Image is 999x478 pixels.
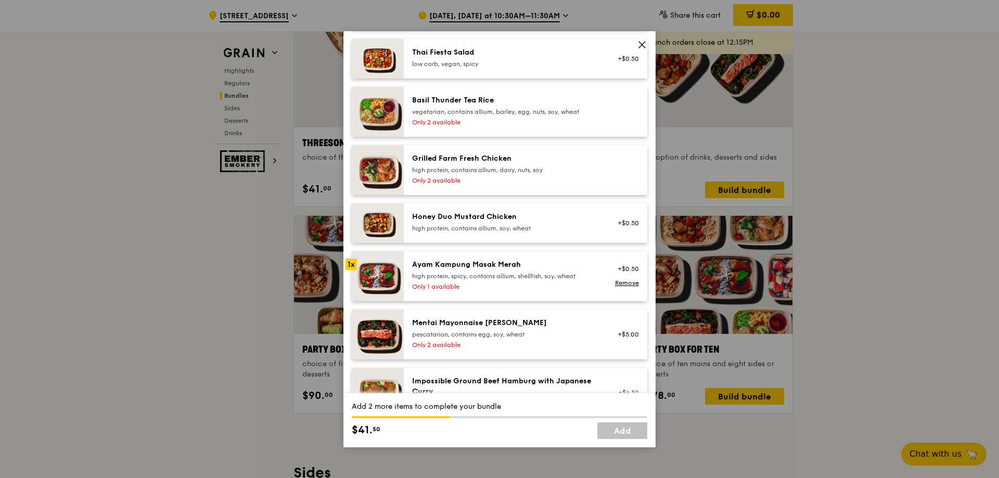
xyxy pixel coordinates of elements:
div: Add 2 more items to complete your bundle [352,402,647,412]
div: +$0.50 [611,219,639,227]
img: daily_normal_HORZ-Impossible-Hamburg-With-Japanese-Curry.jpg [352,368,404,418]
div: Ayam Kampung Masak Merah [412,260,599,270]
div: low carb, vegan, spicy [412,60,599,68]
div: Honey Duo Mustard Chicken [412,212,599,222]
div: Grilled Farm Fresh Chicken [412,153,599,164]
div: high protein, contains allium, soy, wheat [412,224,599,232]
div: +$0.50 [611,55,639,63]
img: daily_normal_HORZ-Grilled-Farm-Fresh-Chicken.jpg [352,145,404,195]
div: Only 2 available [412,118,599,126]
span: 50 [373,425,380,433]
div: +$5.00 [611,330,639,339]
div: pescatarian, contains egg, soy, wheat [412,330,599,339]
img: daily_normal_HORZ-Basil-Thunder-Tea-Rice.jpg [352,87,404,137]
div: vegetarian, contains allium, barley, egg, nuts, soy, wheat [412,108,599,116]
div: Thai Fiesta Salad [412,47,599,58]
div: high protein, spicy, contains allium, shellfish, soy, wheat [412,272,599,280]
div: +$6.50 [611,389,639,397]
img: daily_normal_Ayam_Kampung_Masak_Merah_Horizontal_.jpg [352,251,404,301]
div: Only 2 available [412,341,599,349]
img: daily_normal_Honey_Duo_Mustard_Chicken__Horizontal_.jpg [352,203,404,243]
a: Remove [615,279,639,287]
div: +$0.50 [611,265,639,273]
div: Basil Thunder Tea Rice [412,95,599,106]
div: high protein, contains allium, dairy, nuts, soy [412,166,599,174]
a: Add [597,422,647,439]
div: Impossible Ground Beef Hamburg with Japanese Curry [412,376,599,397]
div: Only 1 available [412,282,599,291]
span: $41. [352,422,373,438]
div: Only 2 available [412,176,599,185]
div: Mentai Mayonnaise [PERSON_NAME] [412,318,599,328]
div: 1x [345,259,357,270]
img: daily_normal_Thai_Fiesta_Salad__Horizontal_.jpg [352,39,404,79]
img: daily_normal_Mentai-Mayonnaise-Aburi-Salmon-HORZ.jpg [352,309,404,359]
